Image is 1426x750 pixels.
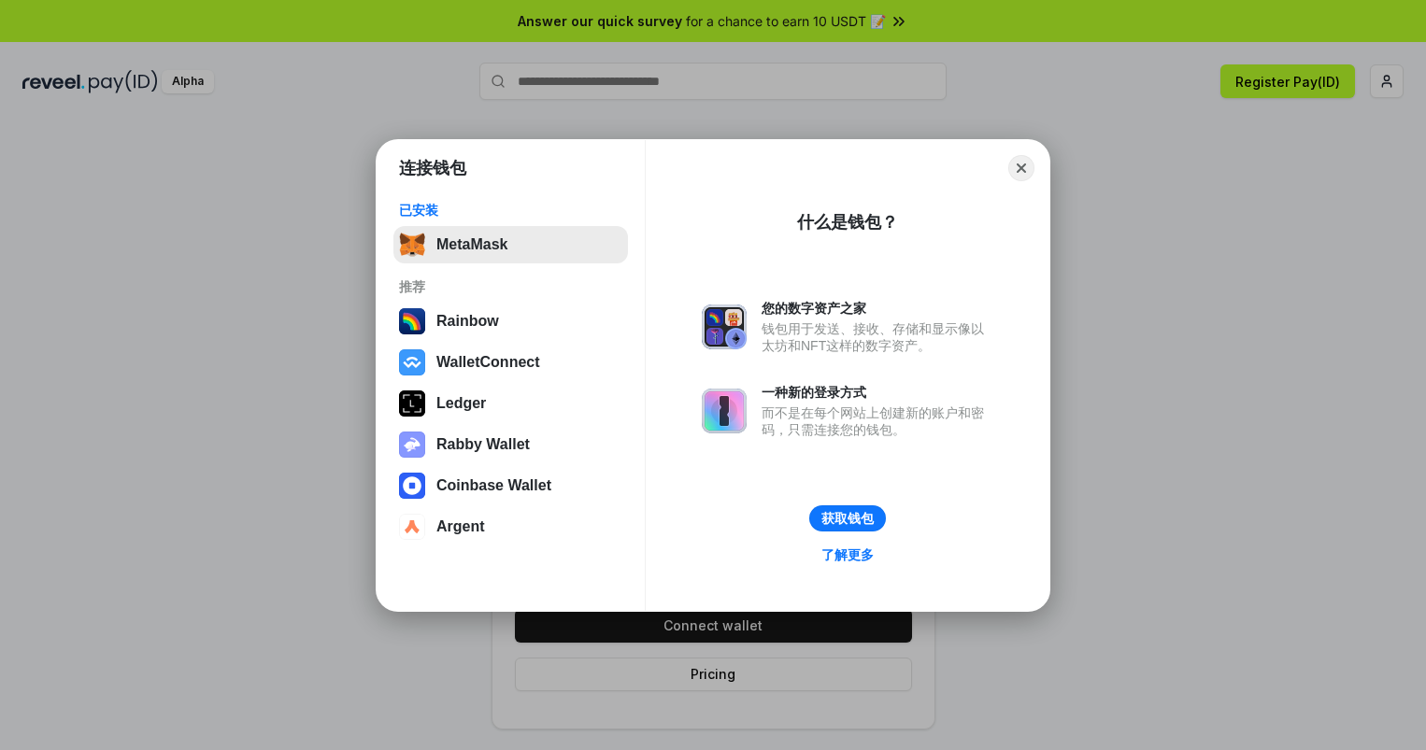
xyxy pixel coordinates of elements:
button: MetaMask [393,226,628,263]
div: 推荐 [399,278,622,295]
img: svg+xml,%3Csvg%20xmlns%3D%22http%3A%2F%2Fwww.w3.org%2F2000%2Fsvg%22%20fill%3D%22none%22%20viewBox... [399,432,425,458]
div: MetaMask [436,236,507,253]
img: svg+xml,%3Csvg%20width%3D%2228%22%20height%3D%2228%22%20viewBox%3D%220%200%2028%2028%22%20fill%3D... [399,473,425,499]
img: svg+xml,%3Csvg%20xmlns%3D%22http%3A%2F%2Fwww.w3.org%2F2000%2Fsvg%22%20width%3D%2228%22%20height%3... [399,390,425,417]
button: Coinbase Wallet [393,467,628,504]
button: WalletConnect [393,344,628,381]
button: Ledger [393,385,628,422]
img: svg+xml,%3Csvg%20width%3D%22120%22%20height%3D%22120%22%20viewBox%3D%220%200%20120%20120%22%20fil... [399,308,425,334]
h1: 连接钱包 [399,157,466,179]
div: 已安装 [399,202,622,219]
div: 获取钱包 [821,510,874,527]
div: Coinbase Wallet [436,477,551,494]
div: 而不是在每个网站上创建新的账户和密码，只需连接您的钱包。 [762,404,993,438]
button: Rabby Wallet [393,426,628,463]
img: svg+xml,%3Csvg%20xmlns%3D%22http%3A%2F%2Fwww.w3.org%2F2000%2Fsvg%22%20fill%3D%22none%22%20viewBox... [702,389,747,433]
button: Close [1008,155,1034,181]
img: svg+xml,%3Csvg%20width%3D%2228%22%20height%3D%2228%22%20viewBox%3D%220%200%2028%2028%22%20fill%3D... [399,349,425,375]
div: WalletConnect [436,354,540,371]
button: Rainbow [393,303,628,340]
div: Ledger [436,395,486,412]
button: 获取钱包 [809,505,886,531]
a: 了解更多 [810,543,885,567]
div: 了解更多 [821,546,874,563]
img: svg+xml,%3Csvg%20width%3D%2228%22%20height%3D%2228%22%20viewBox%3D%220%200%2028%2028%22%20fill%3D... [399,514,425,540]
div: Rainbow [436,313,499,330]
button: Argent [393,508,628,545]
div: Rabby Wallet [436,436,530,453]
div: Argent [436,518,485,535]
img: svg+xml,%3Csvg%20fill%3D%22none%22%20height%3D%2233%22%20viewBox%3D%220%200%2035%2033%22%20width%... [399,232,425,258]
img: svg+xml,%3Csvg%20xmlns%3D%22http%3A%2F%2Fwww.w3.org%2F2000%2Fsvg%22%20fill%3D%22none%22%20viewBox... [702,304,747,349]
div: 什么是钱包？ [797,211,898,233]
div: 钱包用于发送、接收、存储和显示像以太坊和NFT这样的数字资产。 [762,320,993,354]
div: 您的数字资产之家 [762,300,993,317]
div: 一种新的登录方式 [762,384,993,401]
